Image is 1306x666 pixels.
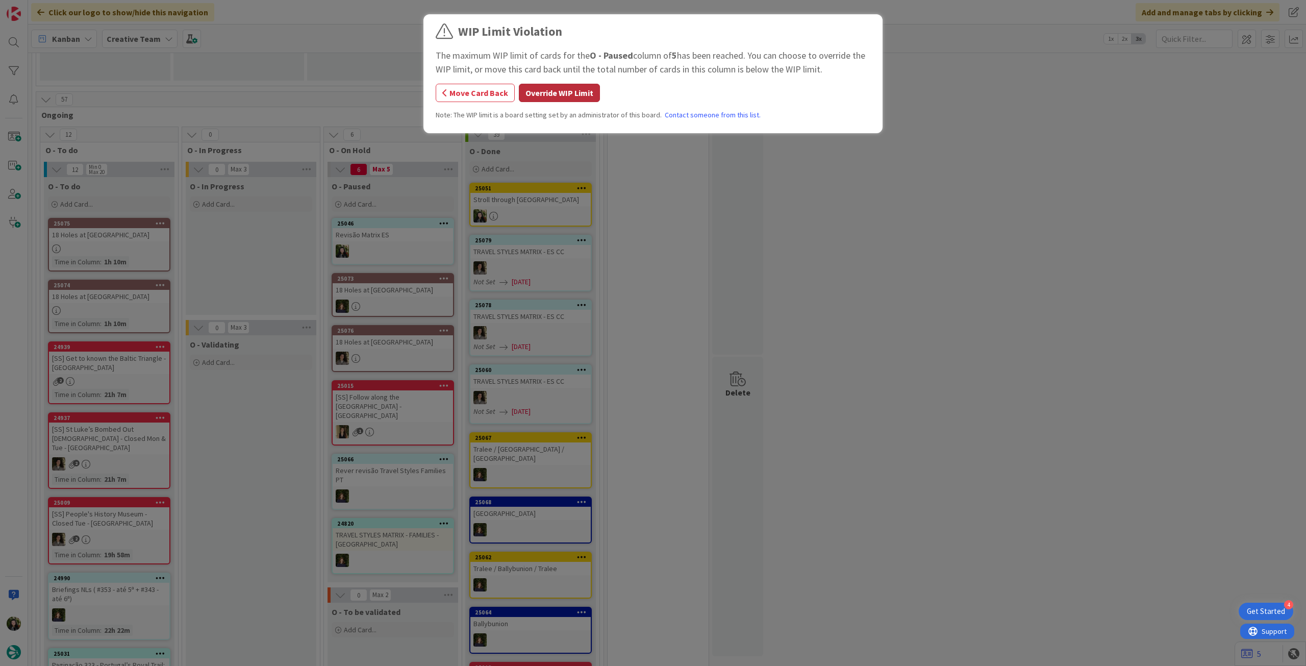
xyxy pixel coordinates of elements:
[590,50,633,61] b: O - Paused
[672,50,677,61] b: 5
[458,22,562,41] div: WIP Limit Violation
[21,2,46,14] span: Support
[436,48,870,76] div: The maximum WIP limit of cards for the column of has been reached. You can choose to override the...
[436,110,870,120] div: Note: The WIP limit is a board setting set by an administrator of this board.
[519,84,600,102] button: Override WIP Limit
[436,84,515,102] button: Move Card Back
[1239,603,1293,620] div: Open Get Started checklist, remaining modules: 4
[665,110,761,120] a: Contact someone from this list.
[1247,606,1285,616] div: Get Started
[1284,600,1293,609] div: 4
